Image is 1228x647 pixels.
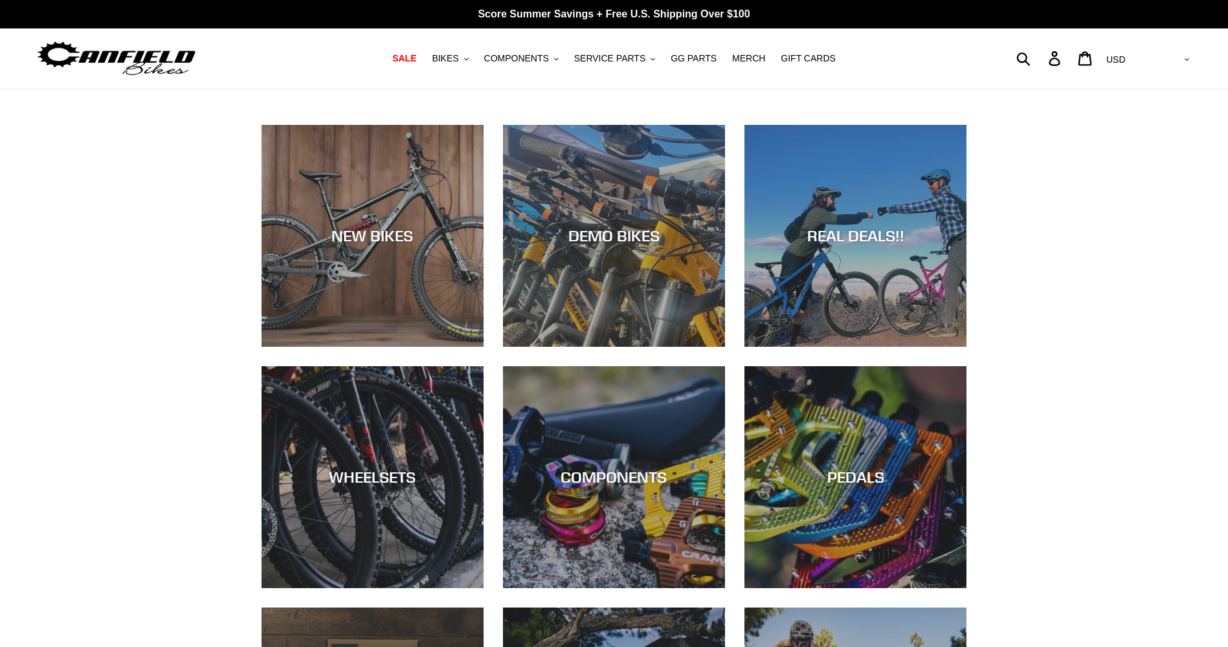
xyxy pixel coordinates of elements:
[744,125,966,347] a: REAL DEALS!!
[744,468,966,487] div: PEDALS
[484,53,549,64] span: COMPONENTS
[664,50,723,67] a: GG PARTS
[671,53,717,64] span: GG PARTS
[262,226,484,245] div: NEW BIKES
[781,53,836,64] span: GIFT CARDS
[432,53,458,64] span: BIKES
[262,125,484,347] a: NEW BIKES
[774,50,842,67] a: GIFT CARDS
[568,50,662,67] button: SERVICE PARTS
[574,53,645,64] span: SERVICE PARTS
[1023,44,1056,72] input: Search
[503,226,725,245] div: DEMO BIKES
[262,366,484,588] a: WHEELSETS
[478,50,565,67] button: COMPONENTS
[36,38,197,79] img: Canfield Bikes
[503,366,725,588] a: COMPONENTS
[503,468,725,487] div: COMPONENTS
[262,468,484,487] div: WHEELSETS
[503,125,725,347] a: DEMO BIKES
[744,226,966,245] div: REAL DEALS!!
[392,53,416,64] span: SALE
[744,366,966,588] a: PEDALS
[732,53,765,64] span: MERCH
[726,50,772,67] a: MERCH
[425,50,474,67] button: BIKES
[386,50,423,67] a: SALE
